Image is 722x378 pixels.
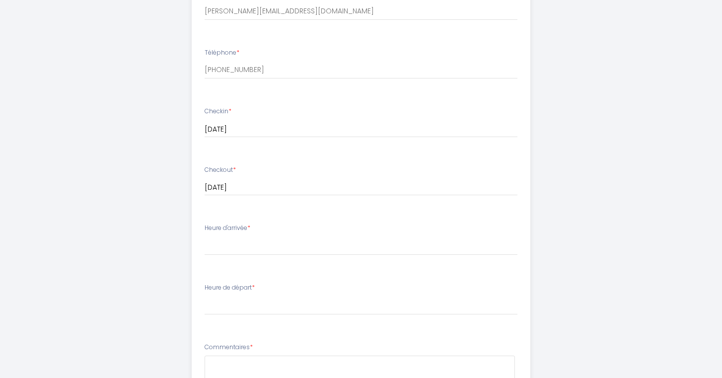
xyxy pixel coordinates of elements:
[205,48,239,58] label: Téléphone
[205,224,250,233] label: Heure d'arrivée
[205,165,236,175] label: Checkout
[205,283,255,293] label: Heure de départ
[205,343,253,352] label: Commentaires
[205,107,231,116] label: Checkin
